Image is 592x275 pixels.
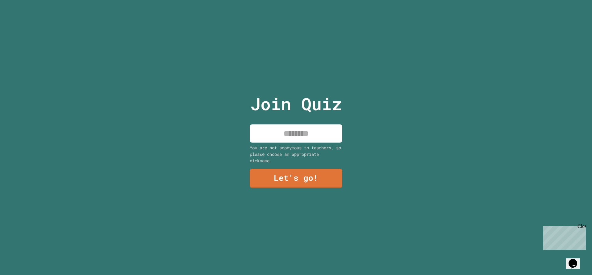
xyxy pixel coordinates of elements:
a: Let's go! [250,169,342,188]
p: Join Quiz [250,91,342,117]
iframe: chat widget [566,250,586,269]
div: You are not anonymous to teachers, so please choose an appropriate nickname. [250,144,342,164]
iframe: chat widget [541,224,586,250]
div: Chat with us now!Close [2,2,43,39]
